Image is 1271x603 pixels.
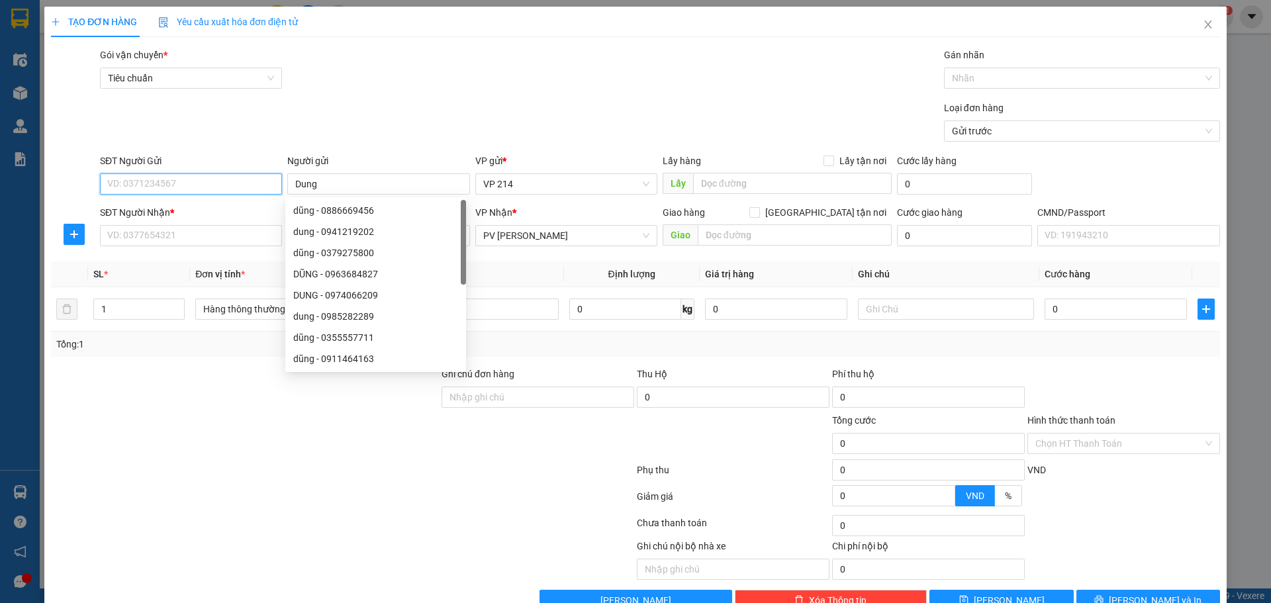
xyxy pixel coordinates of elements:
[382,299,558,320] input: VD: Bàn, Ghế
[293,330,458,345] div: dũng - 0355557711
[637,559,829,580] input: Nhập ghi chú
[832,415,876,426] span: Tổng cước
[952,121,1212,141] span: Gửi trước
[133,93,184,107] span: PV [PERSON_NAME]
[93,269,104,279] span: SL
[897,156,957,166] label: Cước lấy hàng
[442,387,634,408] input: Ghi chú đơn hàng
[45,93,66,100] span: VP 214
[832,367,1025,387] div: Phí thu hộ
[13,92,27,111] span: Nơi gửi:
[158,17,298,27] span: Yêu cầu xuất hóa đơn điện tử
[897,225,1032,246] input: Cước giao hàng
[1198,304,1214,314] span: plus
[100,50,167,60] span: Gói vận chuyển
[966,490,984,501] span: VND
[293,203,458,218] div: dũng - 0886669456
[663,156,701,166] span: Lấy hàng
[663,173,693,194] span: Lấy
[635,516,831,539] div: Chưa thanh toán
[663,207,705,218] span: Giao hàng
[608,269,655,279] span: Định lượng
[64,224,85,245] button: plus
[100,205,282,220] div: SĐT Người Nhận
[51,17,137,27] span: TẠO ĐƠN HÀNG
[128,50,187,60] span: 21410250799
[1190,7,1227,44] button: Close
[705,299,847,320] input: 0
[483,226,649,246] span: PV Gia Nghĩa
[681,299,694,320] span: kg
[285,327,466,348] div: dũng - 0355557711
[698,224,892,246] input: Dọc đường
[34,21,107,71] strong: CÔNG TY TNHH [GEOGRAPHIC_DATA] 214 QL13 - P.26 - Q.BÌNH THẠNH - TP HCM 1900888606
[158,17,169,28] img: icon
[853,261,1039,287] th: Ghi chú
[13,30,30,63] img: logo
[203,299,363,319] span: Hàng thông thường
[293,309,458,324] div: dung - 0985282289
[285,242,466,263] div: dũng - 0379275800
[897,173,1032,195] input: Cước lấy hàng
[46,79,154,89] strong: BIÊN NHẬN GỬI HÀNG HOÁ
[834,154,892,168] span: Lấy tận nơi
[1198,299,1215,320] button: plus
[108,68,274,88] span: Tiêu chuẩn
[442,369,514,379] label: Ghi chú đơn hàng
[1005,490,1012,501] span: %
[475,207,512,218] span: VP Nhận
[1027,465,1046,475] span: VND
[285,285,466,306] div: DUNG - 0974066209
[705,269,754,279] span: Giá trị hàng
[897,207,963,218] label: Cước giao hàng
[285,200,466,221] div: dũng - 0886669456
[100,154,282,168] div: SĐT Người Gửi
[635,489,831,512] div: Giảm giá
[293,288,458,302] div: DUNG - 0974066209
[293,246,458,260] div: dũng - 0379275800
[944,103,1004,113] label: Loại đơn hàng
[287,154,469,168] div: Người gửi
[1027,415,1115,426] label: Hình thức thanh toán
[760,205,892,220] span: [GEOGRAPHIC_DATA] tận nơi
[832,539,1025,559] div: Chi phí nội bộ
[1045,269,1090,279] span: Cước hàng
[693,173,892,194] input: Dọc đường
[1203,19,1213,30] span: close
[285,348,466,369] div: dũng - 0911464163
[126,60,187,70] span: 10:50:29 [DATE]
[475,154,657,168] div: VP gửi
[293,351,458,366] div: dũng - 0911464163
[663,224,698,246] span: Giao
[56,299,77,320] button: delete
[195,269,245,279] span: Đơn vị tính
[637,539,829,559] div: Ghi chú nội bộ nhà xe
[56,337,491,351] div: Tổng: 1
[285,221,466,242] div: dung - 0941219202
[51,17,60,26] span: plus
[101,92,122,111] span: Nơi nhận:
[635,463,831,486] div: Phụ thu
[293,267,458,281] div: DŨNG - 0963684827
[64,229,84,240] span: plus
[637,369,667,379] span: Thu Hộ
[285,263,466,285] div: DŨNG - 0963684827
[1037,205,1219,220] div: CMND/Passport
[293,224,458,239] div: dung - 0941219202
[285,306,466,327] div: dung - 0985282289
[483,174,649,194] span: VP 214
[858,299,1034,320] input: Ghi Chú
[944,50,984,60] label: Gán nhãn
